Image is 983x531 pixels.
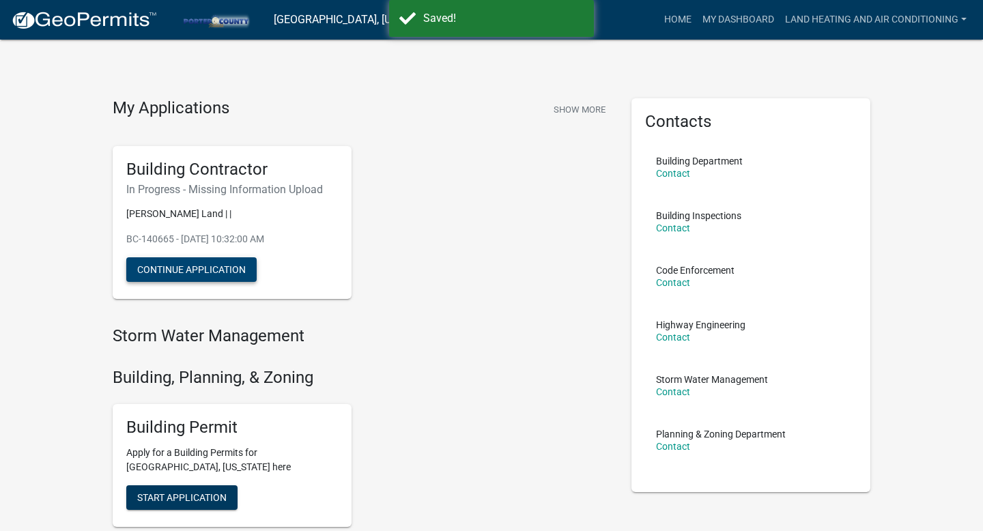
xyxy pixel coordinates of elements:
[656,429,786,439] p: Planning & Zoning Department
[656,320,745,330] p: Highway Engineering
[113,98,229,119] h4: My Applications
[780,7,972,33] a: Land Heating and Air Conditioning
[126,183,338,196] h6: In Progress - Missing Information Upload
[656,441,690,452] a: Contact
[656,168,690,179] a: Contact
[656,223,690,233] a: Contact
[126,160,338,180] h5: Building Contractor
[168,10,263,29] img: Porter County, Indiana
[126,485,238,510] button: Start Application
[126,232,338,246] p: BC-140665 - [DATE] 10:32:00 AM
[656,156,743,166] p: Building Department
[548,98,611,121] button: Show More
[645,112,857,132] h5: Contacts
[274,8,438,31] a: [GEOGRAPHIC_DATA], [US_STATE]
[656,386,690,397] a: Contact
[656,277,690,288] a: Contact
[697,7,780,33] a: My Dashboard
[656,211,741,220] p: Building Inspections
[126,207,338,221] p: [PERSON_NAME] Land | |
[656,332,690,343] a: Contact
[423,10,584,27] div: Saved!
[656,375,768,384] p: Storm Water Management
[656,265,735,275] p: Code Enforcement
[659,7,697,33] a: Home
[137,491,227,502] span: Start Application
[126,418,338,437] h5: Building Permit
[126,446,338,474] p: Apply for a Building Permits for [GEOGRAPHIC_DATA], [US_STATE] here
[113,368,611,388] h4: Building, Planning, & Zoning
[113,326,611,346] h4: Storm Water Management
[126,257,257,282] button: Continue Application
